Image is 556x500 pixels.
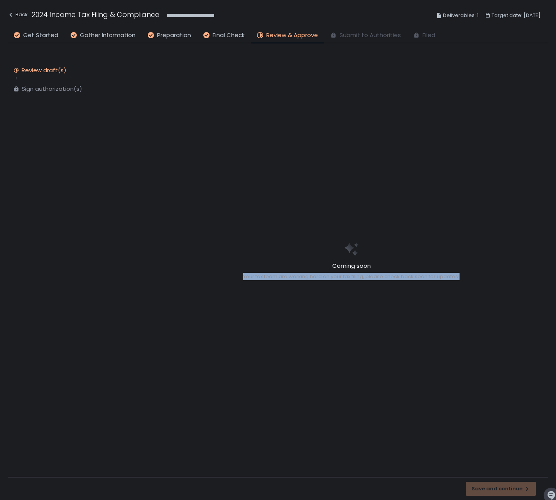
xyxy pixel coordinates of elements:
[243,273,460,280] div: Your tax team are working hard on your tax filing, please check back soon for updates!
[266,31,318,40] span: Review & Approve
[422,31,435,40] span: Filed
[243,262,460,270] h2: Coming soon
[80,31,135,40] span: Gather Information
[340,31,401,40] span: Submit to Authorities
[32,9,159,20] h1: 2024 Income Tax Filing & Compliance
[157,31,191,40] span: Preparation
[443,11,478,20] span: Deliverables: 1
[22,85,82,93] div: Sign authorization(s)
[492,11,541,20] span: Target date: [DATE]
[23,31,58,40] span: Get Started
[8,9,28,22] button: Back
[22,66,66,74] div: Review draft(s)
[8,10,28,19] div: Back
[213,31,245,40] span: Final Check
